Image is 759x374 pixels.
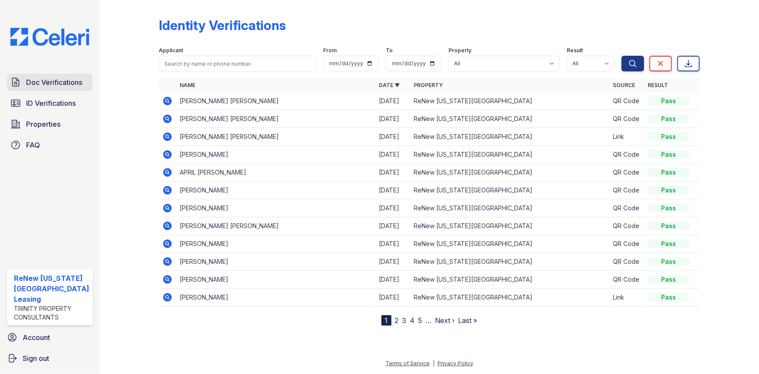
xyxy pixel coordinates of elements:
a: Account [3,329,96,346]
span: FAQ [26,140,40,150]
td: QR Code [609,182,644,199]
td: QR Code [609,164,644,182]
a: Name [180,82,195,88]
td: [PERSON_NAME] [PERSON_NAME] [176,217,375,235]
td: [PERSON_NAME] [176,235,375,253]
input: Search by name or phone number [159,56,317,71]
a: Properties [7,115,93,133]
a: Next › [435,316,455,325]
td: ReNew [US_STATE][GEOGRAPHIC_DATA] [410,182,609,199]
div: Pass [648,239,689,248]
a: 4 [410,316,415,325]
td: [PERSON_NAME] [176,253,375,271]
div: Pass [648,293,689,302]
div: Pass [648,222,689,230]
span: ID Verifications [26,98,76,108]
td: [DATE] [375,217,410,235]
label: Applicant [159,47,183,54]
td: [DATE] [375,146,410,164]
td: QR Code [609,146,644,164]
td: ReNew [US_STATE][GEOGRAPHIC_DATA] [410,128,609,146]
td: [PERSON_NAME] [176,146,375,164]
a: Source [613,82,635,88]
div: 1 [381,315,391,326]
a: Date ▼ [379,82,400,88]
td: ReNew [US_STATE][GEOGRAPHIC_DATA] [410,110,609,128]
td: Link [609,289,644,307]
td: QR Code [609,235,644,253]
td: ReNew [US_STATE][GEOGRAPHIC_DATA] [410,253,609,271]
td: [DATE] [375,253,410,271]
td: QR Code [609,92,644,110]
span: Sign out [23,353,49,364]
td: [PERSON_NAME] [176,199,375,217]
label: To [386,47,393,54]
td: QR Code [609,253,644,271]
td: [PERSON_NAME] [PERSON_NAME] [176,110,375,128]
a: ID Verifications [7,94,93,112]
div: Pass [648,115,689,123]
td: [PERSON_NAME] [176,182,375,199]
div: Pass [648,275,689,284]
span: Properties [26,119,60,129]
td: [DATE] [375,271,410,289]
label: From [323,47,337,54]
a: Result [648,82,668,88]
td: [PERSON_NAME] [176,271,375,289]
img: CE_Logo_Blue-a8612792a0a2168367f1c8372b55b34899dd931a85d93a1a3d3e32e68fde9ad4.png [3,28,96,46]
div: Pass [648,257,689,266]
a: 5 [418,316,422,325]
td: [DATE] [375,289,410,307]
td: [DATE] [375,235,410,253]
td: [DATE] [375,128,410,146]
label: Result [567,47,583,54]
div: Pass [648,168,689,177]
td: [DATE] [375,92,410,110]
a: Sign out [3,350,96,367]
td: ReNew [US_STATE][GEOGRAPHIC_DATA] [410,146,609,164]
td: QR Code [609,217,644,235]
td: [PERSON_NAME] [PERSON_NAME] [176,92,375,110]
td: QR Code [609,271,644,289]
td: QR Code [609,199,644,217]
span: … [426,315,432,326]
a: Property [414,82,443,88]
a: 2 [395,316,399,325]
td: ReNew [US_STATE][GEOGRAPHIC_DATA] [410,199,609,217]
div: Trinity Property Consultants [14,304,89,322]
a: FAQ [7,136,93,154]
div: Pass [648,150,689,159]
td: ReNew [US_STATE][GEOGRAPHIC_DATA] [410,289,609,307]
td: ReNew [US_STATE][GEOGRAPHIC_DATA] [410,271,609,289]
td: [DATE] [375,164,410,182]
td: ReNew [US_STATE][GEOGRAPHIC_DATA] [410,164,609,182]
a: Privacy Policy [438,360,473,367]
a: Doc Verifications [7,74,93,91]
div: Pass [648,186,689,195]
td: ReNew [US_STATE][GEOGRAPHIC_DATA] [410,217,609,235]
td: ReNew [US_STATE][GEOGRAPHIC_DATA] [410,235,609,253]
span: Doc Verifications [26,77,82,88]
td: APRIL [PERSON_NAME] [176,164,375,182]
div: Identity Verifications [159,17,286,33]
td: QR Code [609,110,644,128]
label: Property [448,47,471,54]
td: [DATE] [375,110,410,128]
span: Account [23,332,50,343]
div: Pass [648,97,689,105]
div: Pass [648,132,689,141]
div: ReNew [US_STATE][GEOGRAPHIC_DATA] Leasing [14,273,89,304]
a: Last » [458,316,478,325]
td: [PERSON_NAME] [PERSON_NAME] [176,128,375,146]
td: [PERSON_NAME] [176,289,375,307]
a: Terms of Service [385,360,430,367]
a: 3 [402,316,407,325]
td: [DATE] [375,199,410,217]
td: [DATE] [375,182,410,199]
div: Pass [648,204,689,212]
td: Link [609,128,644,146]
td: ReNew [US_STATE][GEOGRAPHIC_DATA] [410,92,609,110]
div: | [433,360,435,367]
